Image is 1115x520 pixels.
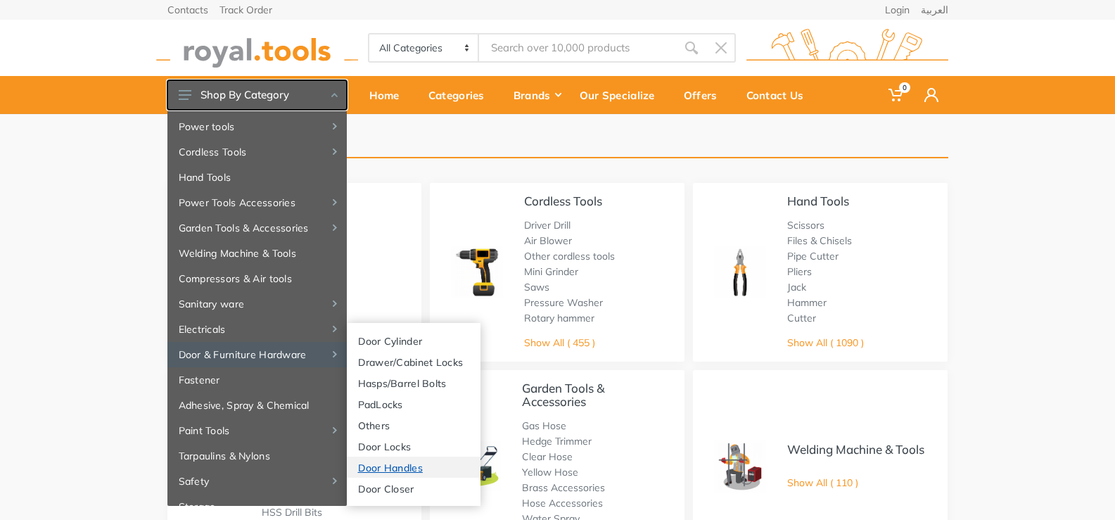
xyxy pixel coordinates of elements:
a: Power tools [167,114,347,139]
a: PadLocks [347,393,480,414]
a: Login [885,5,910,15]
a: Cordless Tools [524,194,602,208]
a: Hand Tools [167,165,347,190]
a: Paint Tools [167,418,347,443]
a: Our Specialize [570,76,674,114]
a: Welding Machine & Tools [167,241,347,266]
a: Fastener [167,367,347,393]
a: Yellow Hose [522,466,578,478]
a: Track Order [219,5,272,15]
a: Safety [167,469,347,494]
a: Drawer/Cabinet Locks [347,351,480,372]
a: Cutter [787,312,816,324]
a: Offers [674,76,737,114]
a: Mini Grinder [524,265,578,278]
div: Home [359,80,419,110]
a: Garden Tools & Accessories [167,215,347,241]
a: Welding Machine & Tools [787,442,924,457]
a: Sanitary ware [167,291,347,317]
input: Site search [479,33,676,63]
img: Royal - Hand Tools [714,246,766,298]
a: Show All ( 110 ) [787,476,858,489]
img: Royal - Welding Machine & Tools [714,440,766,493]
a: Contact Us [737,76,823,114]
div: Contact Us [737,80,823,110]
a: Garden Tools & Accessories [522,381,604,409]
a: Hedge Trimmer [522,435,592,448]
a: Jack [787,281,806,293]
a: Hose Accessories [522,497,603,509]
a: Door Locks [347,436,480,457]
a: Pipe Cutter [787,250,839,262]
a: Pressure Washer [524,296,603,309]
a: Others [347,414,480,436]
a: Compressors & Air tools [167,266,347,291]
a: Driver Drill [524,219,571,232]
a: Adhesive, Spray & Chemical [167,393,347,418]
a: Home [359,76,419,114]
a: العربية [921,5,948,15]
a: Saws [524,281,549,293]
a: Rotary hammer [524,312,594,324]
div: Brands [504,80,570,110]
img: royal.tools Logo [156,29,358,68]
a: Air Blower [524,234,572,247]
button: Shop By Category [167,80,347,110]
a: HSS Drill Bits [262,506,322,519]
span: 0 [899,82,910,93]
a: Cordless Tools [167,139,347,165]
div: Our Specialize [570,80,674,110]
img: Royal - Cordless Tools [451,246,503,298]
a: Other cordless tools [524,250,615,262]
a: Hasps/Barrel Bolts [347,372,480,393]
a: Gas Hose [522,419,566,432]
a: Door Handles [347,457,480,478]
a: Storage [167,494,347,519]
a: Electricals [167,317,347,342]
a: Hammer [787,296,827,309]
a: Tarpaulins & Nylons [167,443,347,469]
a: Scissors [787,219,824,232]
a: Clear Hose [522,450,573,463]
select: Category [369,34,480,61]
a: Show All ( 455 ) [524,336,595,349]
a: 0 [879,76,915,114]
img: royal.tools Logo [746,29,948,68]
div: Categories [419,80,504,110]
div: Offers [674,80,737,110]
a: Hand Tools [787,194,849,208]
a: Power Tools Accessories [167,190,347,215]
a: Pliers [787,265,812,278]
a: Contacts [167,5,208,15]
a: Files & Chisels [787,234,852,247]
a: Brass Accessories [522,481,605,494]
a: Door Cylinder [347,330,480,351]
a: Categories [419,76,504,114]
a: Show All ( 1090 ) [787,336,864,349]
a: Door Closer [347,478,480,499]
a: Door & Furniture Hardware [167,342,347,367]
